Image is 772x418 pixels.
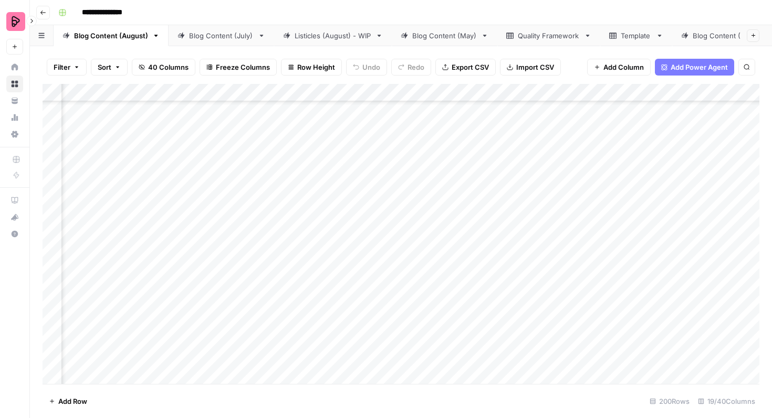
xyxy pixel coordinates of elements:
button: Sort [91,59,128,76]
button: Add Power Agent [655,59,734,76]
span: Redo [408,62,424,72]
span: Sort [98,62,111,72]
a: Browse [6,76,23,92]
button: Add Column [587,59,651,76]
a: Listicles (August) - WIP [274,25,392,46]
a: Home [6,59,23,76]
a: Template [600,25,672,46]
a: Settings [6,126,23,143]
button: Workspace: Preply [6,8,23,35]
div: 19/40 Columns [694,393,759,410]
span: Import CSV [516,62,554,72]
span: Add Column [603,62,644,72]
button: Help + Support [6,226,23,242]
div: 200 Rows [645,393,694,410]
div: Blog Content (July) [189,30,254,41]
span: Row Height [297,62,335,72]
button: Import CSV [500,59,561,76]
button: Freeze Columns [200,59,277,76]
button: 40 Columns [132,59,195,76]
a: AirOps Academy [6,192,23,209]
button: Row Height [281,59,342,76]
a: Blog Content (July) [169,25,274,46]
span: Export CSV [452,62,489,72]
span: Freeze Columns [216,62,270,72]
a: Your Data [6,92,23,109]
button: Filter [47,59,87,76]
div: Blog Content (May) [412,30,477,41]
a: Blog Content (August) [54,25,169,46]
button: Export CSV [435,59,496,76]
div: What's new? [7,209,23,225]
button: Redo [391,59,431,76]
span: Undo [362,62,380,72]
div: Quality Framework [518,30,580,41]
a: Quality Framework [497,25,600,46]
span: Add Power Agent [671,62,728,72]
button: Undo [346,59,387,76]
a: Usage [6,109,23,126]
button: What's new? [6,209,23,226]
img: Preply Logo [6,12,25,31]
div: Listicles (August) - WIP [295,30,371,41]
div: Blog Content (April) [693,30,758,41]
span: Add Row [58,396,87,406]
span: Filter [54,62,70,72]
div: Blog Content (August) [74,30,148,41]
a: Blog Content (May) [392,25,497,46]
div: Template [621,30,652,41]
span: 40 Columns [148,62,189,72]
button: Add Row [43,393,93,410]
